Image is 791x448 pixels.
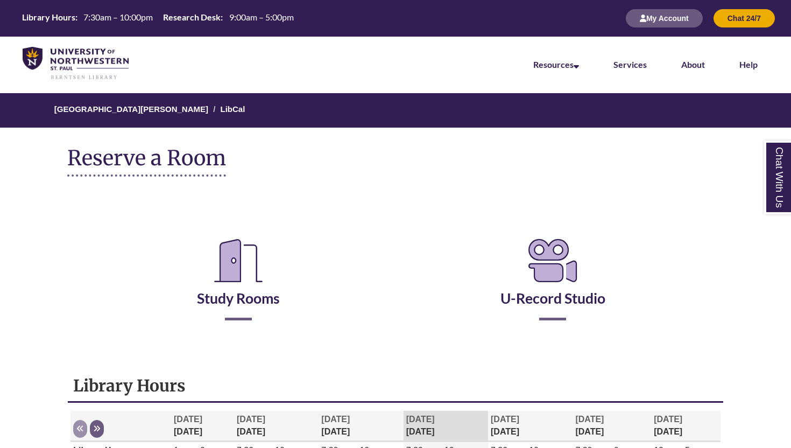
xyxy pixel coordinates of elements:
[18,11,298,24] table: Hours Today
[491,415,519,424] span: [DATE]
[73,420,87,438] button: Previous week
[73,375,718,396] h1: Library Hours
[406,415,435,424] span: [DATE]
[404,411,488,442] th: [DATE]
[714,9,775,27] button: Chat 24/7
[67,204,724,352] div: Reserve a Room
[573,411,651,442] th: [DATE]
[613,59,647,69] a: Services
[83,12,153,22] span: 7:30am – 10:00pm
[500,263,605,307] a: U-Record Studio
[651,411,721,442] th: [DATE]
[575,415,604,424] span: [DATE]
[654,415,682,424] span: [DATE]
[221,104,245,114] a: LibCal
[18,11,79,23] th: Library Hours:
[90,420,104,438] button: Next week
[159,11,224,23] th: Research Desk:
[54,104,208,114] a: [GEOGRAPHIC_DATA][PERSON_NAME]
[174,415,202,424] span: [DATE]
[739,59,758,69] a: Help
[23,47,129,80] img: UNWSP Library Logo
[626,13,703,23] a: My Account
[488,411,573,442] th: [DATE]
[229,12,294,22] span: 9:00am – 5:00pm
[171,411,234,442] th: [DATE]
[18,11,298,25] a: Hours Today
[197,263,280,307] a: Study Rooms
[533,59,579,69] a: Resources
[234,411,319,442] th: [DATE]
[626,9,703,27] button: My Account
[237,415,265,424] span: [DATE]
[67,93,724,128] nav: Breadcrumb
[319,411,403,442] th: [DATE]
[681,59,705,69] a: About
[714,13,775,23] a: Chat 24/7
[321,415,350,424] span: [DATE]
[67,146,226,177] h1: Reserve a Room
